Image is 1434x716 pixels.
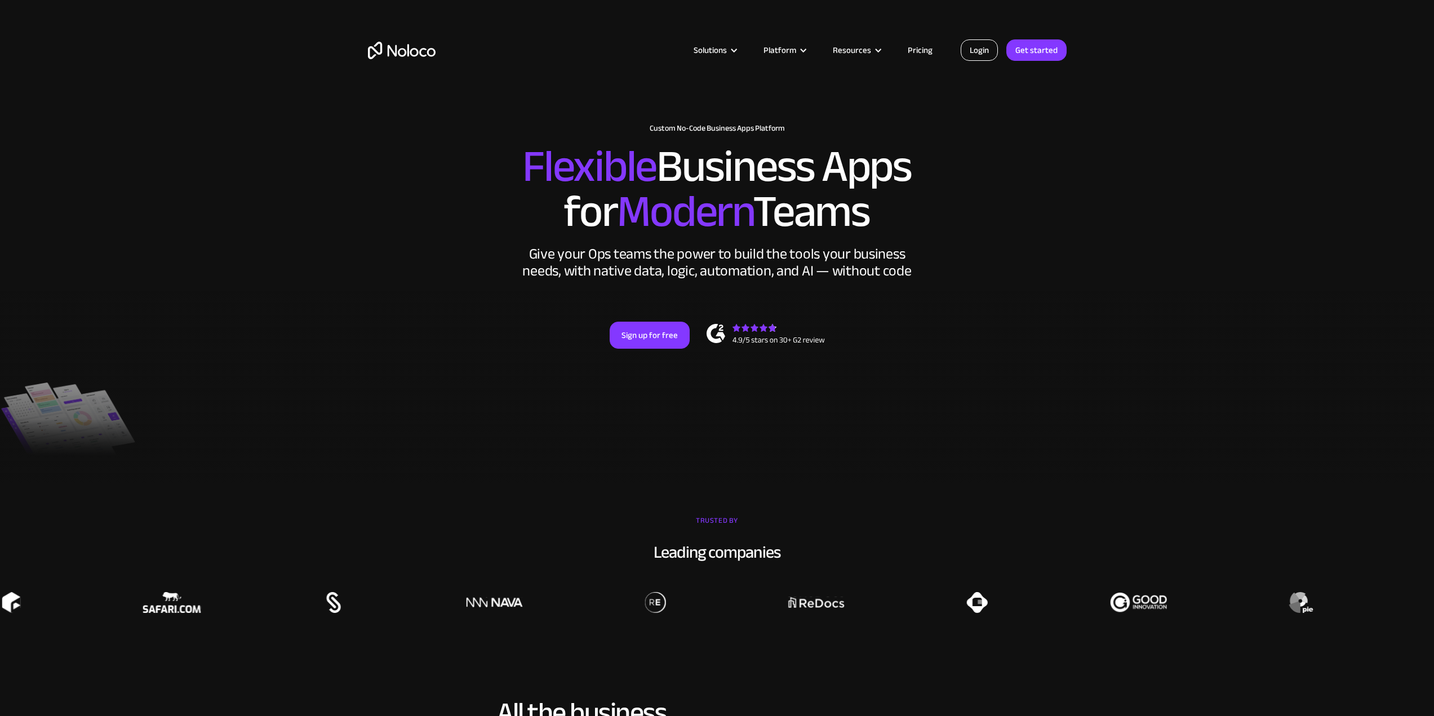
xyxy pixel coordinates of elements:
[819,43,894,57] div: Resources
[520,246,914,279] div: Give your Ops teams the power to build the tools your business needs, with native data, logic, au...
[680,43,749,57] div: Solutions
[833,43,871,57] div: Resources
[368,144,1067,234] h2: Business Apps for Teams
[894,43,947,57] a: Pricing
[1006,39,1067,61] a: Get started
[368,42,436,59] a: home
[610,322,690,349] a: Sign up for free
[694,43,727,57] div: Solutions
[749,43,819,57] div: Platform
[617,170,753,254] span: Modern
[763,43,796,57] div: Platform
[961,39,998,61] a: Login
[368,124,1067,133] h1: Custom No-Code Business Apps Platform
[522,124,656,208] span: Flexible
